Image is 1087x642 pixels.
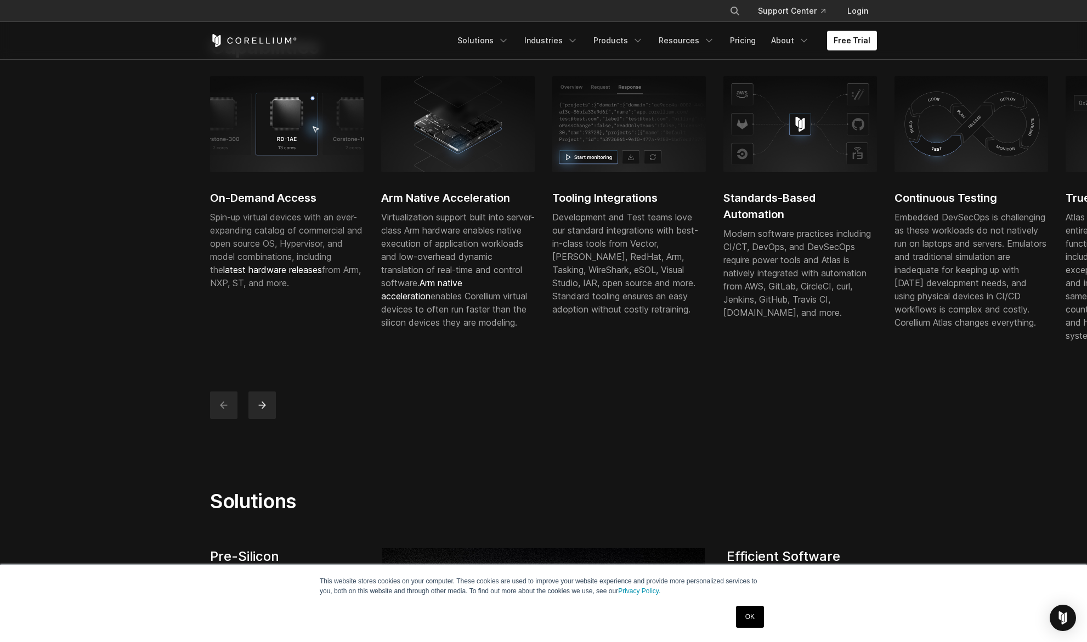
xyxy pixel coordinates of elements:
[736,606,764,628] a: OK
[320,576,767,596] p: This website stores cookies on your computer. These cookies are used to improve your website expe...
[210,391,237,419] button: previous
[518,31,585,50] a: Industries
[765,31,816,50] a: About
[552,190,706,206] h2: Tooling Integrations
[723,190,877,223] h2: Standards-Based Automation
[552,76,706,172] img: Response tab, start monitoring; Tooling Integrations
[210,76,364,172] img: RD-1AE; 13 cores
[749,1,834,21] a: Support Center
[210,34,297,47] a: Corellium Home
[552,211,706,316] div: Development and Test teams love our standard integrations with best-in-class tools from Vector, [...
[723,76,877,172] img: Corellium platform integrating with AWS, GitHub, and CI tools for secure mobile app testing and D...
[223,264,322,275] a: latest hardware releases
[827,31,877,50] a: Free Trial
[894,76,1048,172] img: Continuous testing using physical devices in CI/CD workflows
[839,1,877,21] a: Login
[381,277,527,328] span: enables Corellium virtual devices to often run faster than the silicon devices they are modeling.
[210,548,360,581] h4: Pre-Silicon Development
[894,211,1048,329] div: Embedded DevSecOps is challenging as these workloads do not natively run on laptops and servers. ...
[381,190,535,206] h2: Arm Native Acceleration
[381,76,535,172] img: server-class Arm hardware; SDV development
[381,211,535,329] div: Virtualization support built into server-class Arm hardware enables native execution of applicati...
[587,31,650,50] a: Products
[451,31,877,50] div: Navigation Menu
[725,1,745,21] button: Search
[210,489,647,513] h2: Solutions
[618,587,660,595] a: Privacy Policy.
[652,31,721,50] a: Resources
[210,212,363,288] span: Spin-up virtual devices with an ever-expanding catalog of commercial and open source OS, Hypervis...
[248,391,276,419] button: next
[1050,605,1076,631] div: Open Intercom Messenger
[381,277,462,302] a: Arm native acceleration
[723,31,762,50] a: Pricing
[727,548,877,581] h4: Efficient Software Development
[716,1,877,21] div: Navigation Menu
[894,190,1048,206] h2: Continuous Testing
[210,190,364,206] h2: On-Demand Access
[451,31,516,50] a: Solutions
[723,227,877,319] div: Modern software practices including CI/CT, DevOps, and DevSecOps require power tools and Atlas is...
